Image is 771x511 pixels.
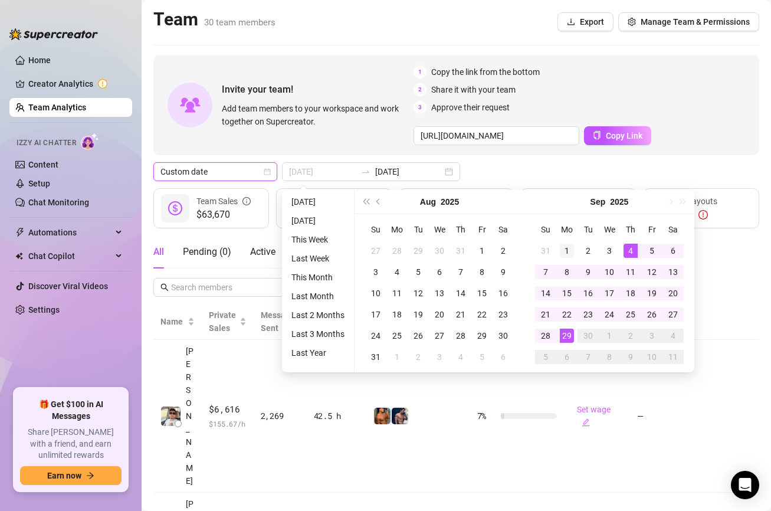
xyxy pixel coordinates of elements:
[314,410,359,422] div: 42.5 h
[602,244,616,258] div: 3
[15,252,23,260] img: Chat Copilot
[620,240,641,261] td: 2025-09-04
[432,307,447,322] div: 20
[361,167,370,176] span: to
[593,131,601,139] span: copy
[287,327,349,341] li: Last 3 Months
[590,190,606,214] button: Choose a month
[450,261,471,283] td: 2025-08-07
[372,190,385,214] button: Previous month (PageUp)
[408,325,429,346] td: 2025-08-26
[450,219,471,240] th: Th
[28,223,112,242] span: Automations
[641,261,662,283] td: 2025-09-12
[535,240,556,261] td: 2025-08-31
[414,83,426,96] span: 2
[196,195,251,208] div: Team Sales
[578,261,599,283] td: 2025-09-09
[261,310,299,333] span: Messages Sent
[578,283,599,304] td: 2025-09-16
[539,286,553,300] div: 14
[645,350,659,364] div: 10
[28,74,123,93] a: Creator Analytics exclamation-circle
[432,286,447,300] div: 13
[287,289,349,303] li: Last Month
[581,307,595,322] div: 23
[222,82,414,97] span: Invite your team!
[475,286,489,300] div: 15
[369,329,383,343] div: 24
[581,329,595,343] div: 30
[450,304,471,325] td: 2025-08-21
[493,346,514,368] td: 2025-09-06
[493,304,514,325] td: 2025-08-23
[171,281,268,294] input: Search members
[411,286,425,300] div: 12
[578,219,599,240] th: Tu
[620,283,641,304] td: 2025-09-18
[641,283,662,304] td: 2025-09-19
[365,261,386,283] td: 2025-08-03
[475,350,489,364] div: 5
[560,307,574,322] div: 22
[535,261,556,283] td: 2025-09-07
[287,251,349,266] li: Last Week
[471,304,493,325] td: 2025-08-22
[624,244,638,258] div: 4
[450,346,471,368] td: 2025-09-04
[432,329,447,343] div: 27
[628,18,636,26] span: setting
[408,346,429,368] td: 2025-09-02
[560,350,574,364] div: 6
[365,346,386,368] td: 2025-08-31
[624,265,638,279] div: 11
[599,304,620,325] td: 2025-09-24
[556,325,578,346] td: 2025-09-29
[264,168,271,175] span: calendar
[618,12,759,31] button: Manage Team & Permissions
[624,286,638,300] div: 18
[28,281,108,291] a: Discover Viral Videos
[261,410,300,422] div: 2,269
[454,329,468,343] div: 28
[620,304,641,325] td: 2025-09-25
[28,179,50,188] a: Setup
[359,190,372,214] button: Last year (Control + left)
[475,244,489,258] div: 1
[641,325,662,346] td: 2025-10-03
[160,283,169,291] span: search
[369,265,383,279] div: 3
[580,17,604,27] span: Export
[599,261,620,283] td: 2025-09-10
[539,244,553,258] div: 31
[666,350,680,364] div: 11
[414,65,426,78] span: 1
[602,307,616,322] div: 24
[429,304,450,325] td: 2025-08-20
[411,265,425,279] div: 5
[441,190,459,214] button: Choose a year
[662,240,684,261] td: 2025-09-06
[560,265,574,279] div: 8
[161,407,181,426] img: Rick Gino Tarce…
[496,265,510,279] div: 9
[471,219,493,240] th: Fr
[429,325,450,346] td: 2025-08-27
[599,219,620,240] th: We
[386,261,408,283] td: 2025-08-04
[602,329,616,343] div: 1
[390,244,404,258] div: 28
[535,219,556,240] th: Su
[168,201,182,215] span: dollar-circle
[471,346,493,368] td: 2025-09-05
[390,286,404,300] div: 11
[20,466,122,485] button: Earn nowarrow-right
[560,286,574,300] div: 15
[28,305,60,315] a: Settings
[610,190,628,214] button: Choose a year
[454,265,468,279] div: 7
[578,325,599,346] td: 2025-09-30
[28,55,51,65] a: Home
[375,165,442,178] input: End date
[160,163,270,181] span: Custom date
